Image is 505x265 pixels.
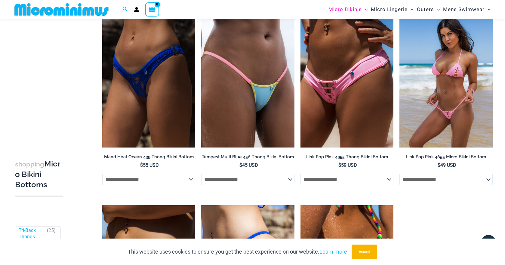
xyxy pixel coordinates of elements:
[399,154,493,160] h2: Link Pop Pink 4855 Micro Bikini Bottom
[15,20,69,140] iframe: TrustedSite Certified
[485,2,491,17] span: Menu Toggle
[352,245,377,259] button: Accept
[300,8,394,148] a: Link Pop Pink 4955 Bottom 01Link Pop Pink 4955 Bottom 02Link Pop Pink 4955 Bottom 02
[102,8,196,148] img: Island Heat Ocean 439 Bottom 01
[128,247,347,256] p: This website uses cookies to ensure you get the best experience on our website.
[327,2,369,17] a: Micro BikinisMenu ToggleMenu Toggle
[239,162,242,168] span: $
[369,2,415,17] a: Micro LingerieMenu ToggleMenu Toggle
[434,2,440,17] span: Menu Toggle
[12,3,111,16] img: MM SHOP LOGO FLAT
[438,162,440,168] span: $
[140,162,143,168] span: $
[443,2,485,17] span: Mens Swimwear
[399,8,493,148] a: Link Pop Pink 4855 Bottom 01Link Pop Pink 3070 Top 4855 Bottom 03Link Pop Pink 3070 Top 4855 Bott...
[300,154,394,162] a: Link Pop Pink 4955 Thong Bikini Bottom
[300,154,394,160] h2: Link Pop Pink 4955 Thong Bikini Bottom
[442,2,492,17] a: Mens SwimwearMenu ToggleMenu Toggle
[201,8,294,148] a: Tempest Multi Blue 456 Bottom 01Tempest Multi Blue 312 Top 456 Bottom 07Tempest Multi Blue 312 To...
[399,154,493,162] a: Link Pop Pink 4855 Micro Bikini Bottom
[399,8,493,148] img: Link Pop Pink 3070 Top 4855 Bottom 03
[122,6,128,13] a: Search icon link
[328,2,362,17] span: Micro Bikinis
[338,162,341,168] span: $
[145,2,159,16] a: View Shopping Cart, empty
[300,8,394,148] img: Link Pop Pink 4955 Bottom 01
[319,248,347,255] a: Learn more
[326,1,493,18] nav: Site Navigation
[140,162,159,168] bdi: 55 USD
[201,154,294,162] a: Tempest Multi Blue 456 Thong Bikini Bottom
[47,227,56,240] span: ( )
[201,8,294,148] img: Tempest Multi Blue 456 Bottom 01
[438,162,456,168] bdi: 49 USD
[417,2,434,17] span: Outers
[415,2,442,17] a: OutersMenu ToggleMenu Toggle
[102,8,196,148] a: Island Heat Ocean 439 Bottom 01Island Heat Ocean 439 Bottom 02Island Heat Ocean 439 Bottom 02
[15,159,63,190] h3: Micro Bikini Bottoms
[19,227,44,240] a: Tri-Back Thongs
[134,7,139,12] a: Account icon link
[102,154,196,160] h2: Island Heat Ocean 439 Thong Bikini Bottom
[371,2,408,17] span: Micro Lingerie
[338,162,357,168] bdi: 59 USD
[408,2,414,17] span: Menu Toggle
[201,154,294,160] h2: Tempest Multi Blue 456 Thong Bikini Bottom
[239,162,258,168] bdi: 45 USD
[362,2,368,17] span: Menu Toggle
[48,227,54,233] span: 25
[15,160,44,168] span: shopping
[102,154,196,162] a: Island Heat Ocean 439 Thong Bikini Bottom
